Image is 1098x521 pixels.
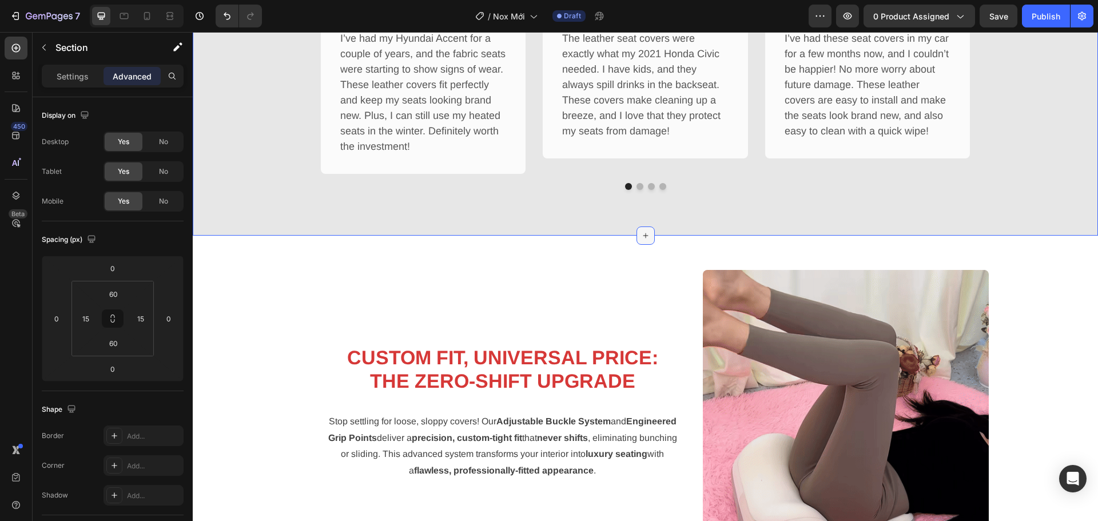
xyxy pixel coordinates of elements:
span: 0 product assigned [873,10,949,22]
div: Border [42,431,64,441]
input: 60px [102,335,125,352]
button: Publish [1022,5,1070,27]
div: Desktop [42,137,69,147]
button: 0 product assigned [864,5,975,27]
input: 0 [101,260,124,277]
strong: never shifts [344,401,395,411]
button: Dot [455,151,462,158]
div: Beta [9,209,27,218]
p: Stop settling for loose, sloppy covers! Our and deliver a that , eliminating bunching or sliding.... [134,381,486,447]
span: No [159,166,168,177]
span: Draft [564,11,581,21]
p: Advanced [113,70,152,82]
strong: Engineered Grip Points [136,384,484,411]
input: 0 [48,310,65,327]
strong: CUSTOM FIT, UNIVERSAL PRICE: THE ZERO-SHIFT UPGRADE [154,315,466,360]
button: Dot [444,151,451,158]
div: Undo/Redo [216,5,262,27]
input: 60px [102,285,125,303]
span: Nox Mới [493,10,525,22]
div: Mobile [42,196,63,206]
span: Yes [118,196,129,206]
button: Dot [432,151,439,158]
span: Yes [118,166,129,177]
strong: luxury seating [393,417,455,427]
div: Spacing (px) [42,232,98,248]
strong: Adjustable Buckle System [304,384,418,394]
span: Save [989,11,1008,21]
iframe: Design area [193,32,1098,521]
div: Publish [1032,10,1060,22]
div: Shape [42,402,78,417]
input: 0 [101,360,124,377]
div: Tablet [42,166,62,177]
input: 0 [160,310,177,327]
strong: precision, custom-tight fit [219,401,329,411]
button: Save [980,5,1017,27]
div: Display on [42,108,91,124]
div: Add... [127,431,181,442]
input: 15px [77,310,94,327]
span: No [159,196,168,206]
div: 450 [11,122,27,131]
span: / [488,10,491,22]
span: Yes [118,137,129,147]
p: Section [55,41,149,54]
button: Dot [467,151,474,158]
div: Add... [127,491,181,501]
p: 7 [75,9,80,23]
div: Corner [42,460,65,471]
div: Open Intercom Messenger [1059,465,1087,492]
div: Add... [127,461,181,471]
span: No [159,137,168,147]
p: Settings [57,70,89,82]
strong: flawless, professionally-fitted appearance [221,433,401,443]
input: 15px [132,310,149,327]
div: Shadow [42,490,68,500]
button: 7 [5,5,85,27]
